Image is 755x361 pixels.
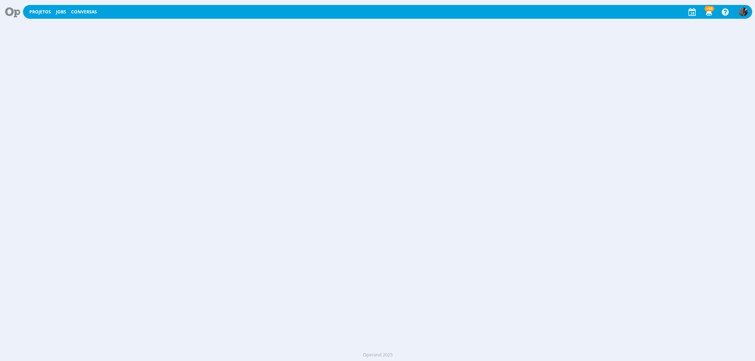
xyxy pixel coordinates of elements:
[56,9,66,15] a: Jobs
[69,9,99,15] button: Conversas
[54,9,68,15] button: Jobs
[29,9,51,15] a: Projetos
[71,9,97,15] a: Conversas
[739,7,748,16] img: P
[738,6,748,18] button: P
[27,9,53,15] button: Projetos
[704,6,714,11] span: +99
[701,6,716,18] button: +99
